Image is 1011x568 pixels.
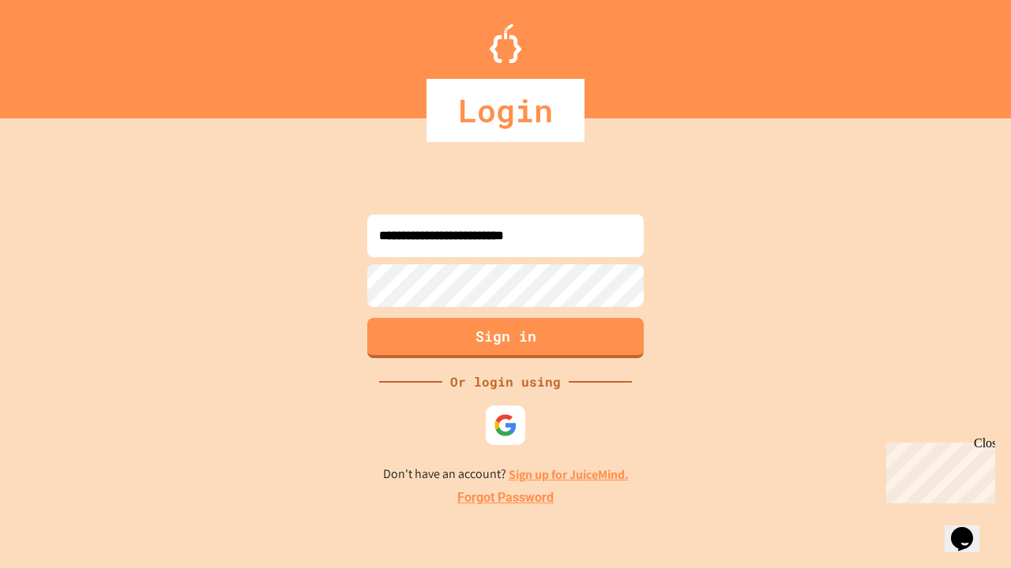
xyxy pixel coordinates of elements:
div: Chat with us now!Close [6,6,109,100]
iframe: chat widget [945,505,995,552]
p: Don't have an account? [383,465,629,484]
img: google-icon.svg [494,413,517,437]
iframe: chat widget [880,436,995,503]
button: Sign in [367,318,644,358]
a: Sign up for JuiceMind. [509,466,629,483]
a: Forgot Password [457,488,554,507]
img: Logo.svg [490,24,521,63]
div: Or login using [442,372,569,391]
div: Login [427,79,584,142]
